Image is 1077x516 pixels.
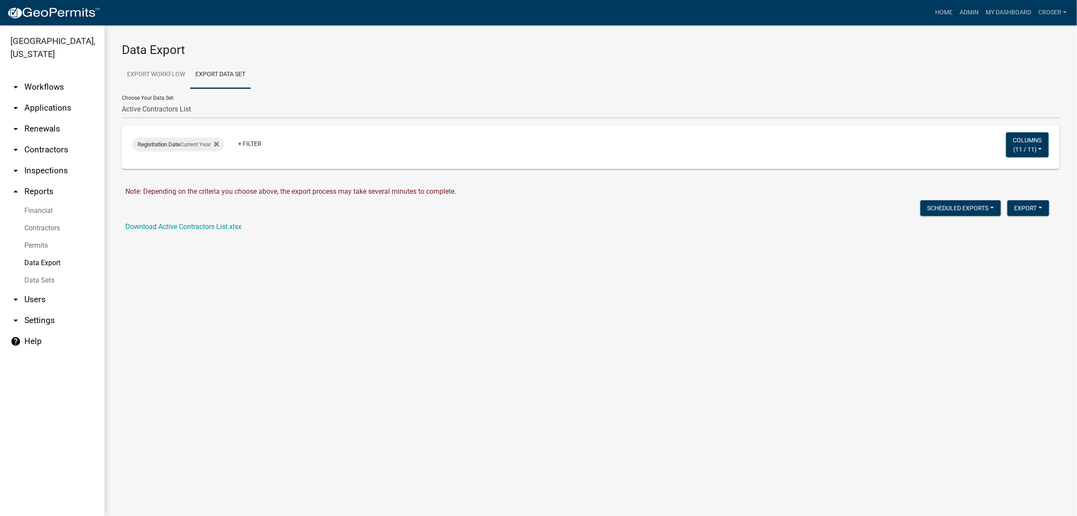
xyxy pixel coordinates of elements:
i: arrow_drop_up [10,186,21,197]
i: arrow_drop_down [10,103,21,113]
a: Export Data Set [190,61,251,89]
div: Current Year [132,138,224,152]
a: Download Active Contractors List.xlsx [125,223,242,231]
a: Export Workflow [122,61,190,89]
a: Admin [956,4,982,21]
button: Columns(11 / 11) [1006,132,1049,157]
h3: Data Export [122,43,1060,57]
span: 11 / 11 [1015,145,1034,152]
i: arrow_drop_down [10,124,21,134]
i: arrow_drop_down [10,315,21,326]
span: Registration Date [138,141,180,148]
a: My Dashboard [982,4,1035,21]
i: help [10,336,21,347]
a: + Filter [231,136,268,152]
a: Home [932,4,956,21]
i: arrow_drop_down [10,82,21,92]
button: Export [1007,200,1049,216]
i: arrow_drop_down [10,145,21,155]
button: Scheduled Exports [920,200,1001,216]
span: Note: Depending on the criteria you choose above, the export process may take several minutes to ... [125,187,456,196]
i: arrow_drop_down [10,294,21,305]
a: croser [1035,4,1070,21]
i: arrow_drop_down [10,165,21,176]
